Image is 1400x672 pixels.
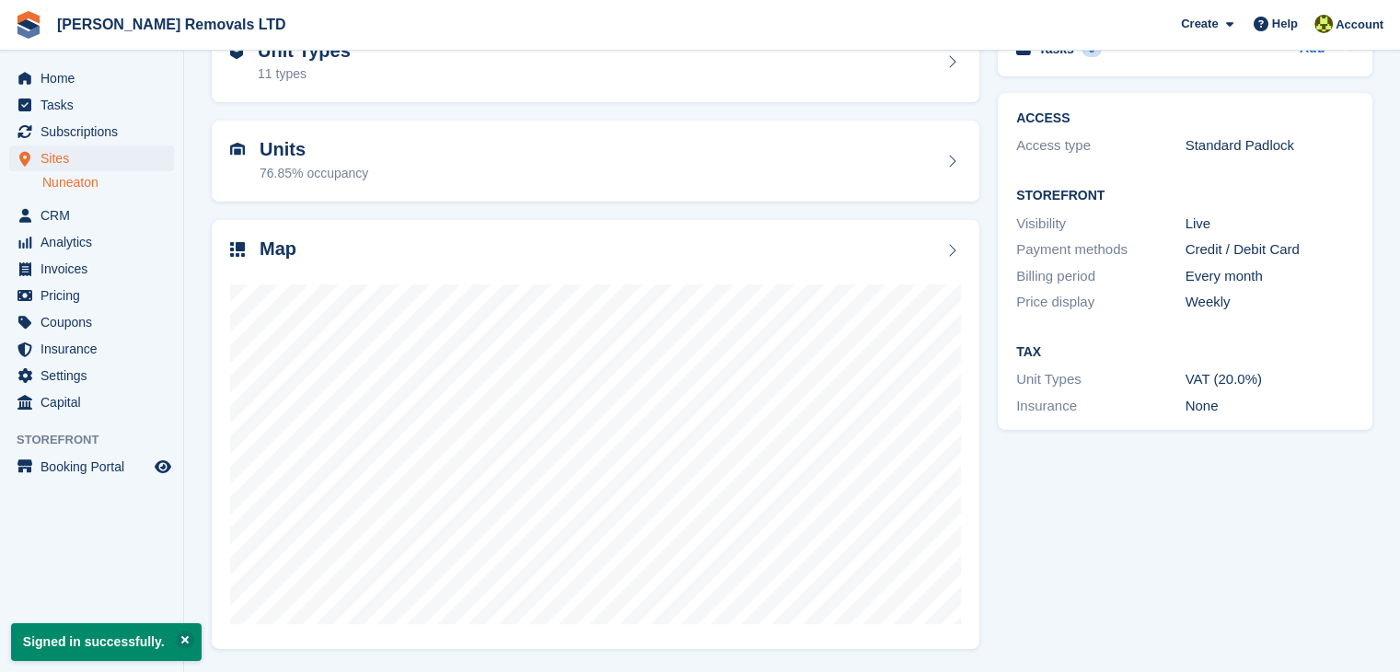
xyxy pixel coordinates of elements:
div: Standard Padlock [1186,135,1355,156]
span: Sites [40,145,151,171]
div: 11 types [258,64,351,84]
span: Create [1181,15,1218,33]
a: Preview store [152,456,174,478]
span: Capital [40,389,151,415]
a: menu [9,389,174,415]
span: CRM [40,203,151,228]
div: Unit Types [1016,369,1186,390]
span: Coupons [40,309,151,335]
div: Price display [1016,292,1186,313]
a: menu [9,454,174,480]
a: menu [9,336,174,362]
span: Booking Portal [40,454,151,480]
a: menu [9,65,174,91]
h2: Units [260,139,368,160]
a: menu [9,363,174,388]
a: menu [9,203,174,228]
p: Signed in successfully. [11,623,202,661]
h2: Map [260,238,296,260]
h2: Storefront [1016,189,1354,203]
img: map-icn-33ee37083ee616e46c38cad1a60f524a97daa1e2b2c8c0bc3eb3415660979fc1.svg [230,242,245,257]
a: menu [9,256,174,282]
a: [PERSON_NAME] Removals LTD [50,9,294,40]
span: Home [40,65,151,91]
img: unit-type-icn-2b2737a686de81e16bb02015468b77c625bbabd49415b5ef34ead5e3b44a266d.svg [230,44,243,59]
a: Units 76.85% occupancy [212,121,979,202]
img: stora-icon-8386f47178a22dfd0bd8f6a31ec36ba5ce8667c1dd55bd0f319d3a0aa187defe.svg [15,11,42,39]
div: Weekly [1186,292,1355,313]
div: Access type [1016,135,1186,156]
h2: ACCESS [1016,111,1354,126]
a: menu [9,119,174,145]
span: Tasks [40,92,151,118]
h2: Tax [1016,345,1354,360]
div: Credit / Debit Card [1186,239,1355,261]
div: Every month [1186,266,1355,287]
div: Visibility [1016,214,1186,235]
div: None [1186,396,1355,417]
div: Insurance [1016,396,1186,417]
img: Sean Glenn [1314,15,1333,33]
div: Payment methods [1016,239,1186,261]
div: Live [1186,214,1355,235]
div: 76.85% occupancy [260,164,368,183]
span: Account [1336,16,1383,34]
a: menu [9,92,174,118]
a: menu [9,309,174,335]
span: Help [1272,15,1298,33]
div: VAT (20.0%) [1186,369,1355,390]
span: Storefront [17,431,183,449]
a: menu [9,229,174,255]
h2: Unit Types [258,41,351,62]
span: Pricing [40,283,151,308]
a: Unit Types 11 types [212,22,979,103]
a: Nuneaton [42,174,174,191]
span: Invoices [40,256,151,282]
a: Map [212,220,979,650]
span: Subscriptions [40,119,151,145]
div: Billing period [1016,266,1186,287]
img: unit-icn-7be61d7bf1b0ce9d3e12c5938cc71ed9869f7b940bace4675aadf7bd6d80202e.svg [230,143,245,156]
span: Insurance [40,336,151,362]
a: menu [9,145,174,171]
span: Settings [40,363,151,388]
a: menu [9,283,174,308]
span: Analytics [40,229,151,255]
